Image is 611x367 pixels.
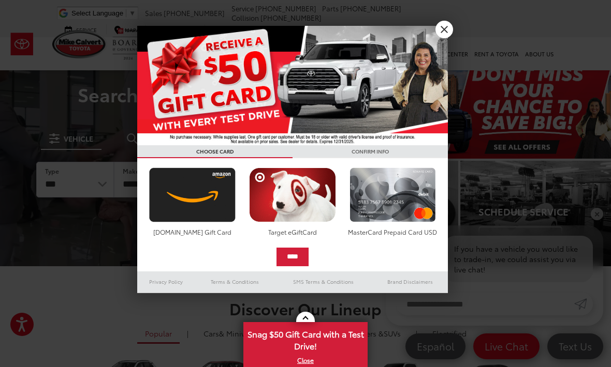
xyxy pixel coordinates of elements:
div: MasterCard Prepaid Card USD [347,227,439,236]
a: Brand Disclaimers [372,276,448,288]
div: [DOMAIN_NAME] Gift Card [147,227,238,236]
h3: CONFIRM INFO [293,145,448,158]
a: Privacy Policy [137,276,195,288]
img: amazoncard.png [147,167,238,222]
a: SMS Terms & Conditions [274,276,372,288]
img: targetcard.png [246,167,338,222]
img: mastercard.png [347,167,439,222]
a: Terms & Conditions [195,276,274,288]
span: Snag $50 Gift Card with a Test Drive! [244,323,367,355]
h3: CHOOSE CARD [137,145,293,158]
div: Target eGiftCard [246,227,338,236]
img: 55838_top_625864.jpg [137,26,448,145]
